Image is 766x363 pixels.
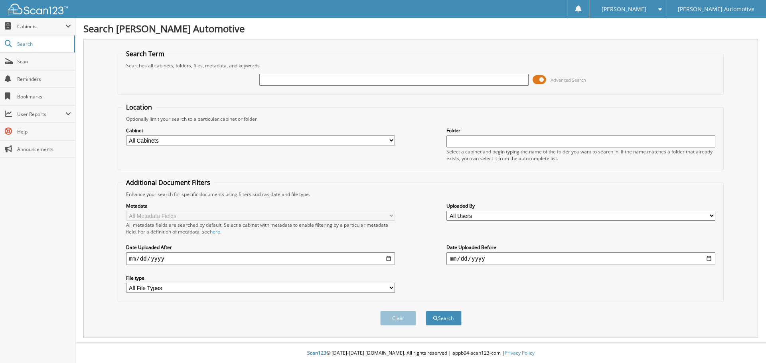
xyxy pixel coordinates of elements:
label: Date Uploaded Before [446,244,715,251]
div: © [DATE]-[DATE] [DOMAIN_NAME]. All rights reserved | appb04-scan123-com | [75,343,766,363]
span: Reminders [17,76,71,82]
label: File type [126,275,395,281]
label: Folder [446,127,715,134]
span: Advanced Search [551,77,586,83]
div: Optionally limit your search to a particular cabinet or folder [122,116,720,122]
h1: Search [PERSON_NAME] Automotive [83,22,758,35]
a: Privacy Policy [505,349,535,356]
label: Uploaded By [446,202,715,209]
label: Date Uploaded After [126,244,395,251]
legend: Location [122,103,156,112]
div: Enhance your search for specific documents using filters such as date and file type. [122,191,720,198]
a: here [210,228,220,235]
span: User Reports [17,111,65,118]
span: Announcements [17,146,71,153]
span: Scan [17,58,71,65]
span: [PERSON_NAME] [602,7,646,12]
span: Cabinets [17,23,65,30]
img: scan123-logo-white.svg [8,4,68,14]
span: Scan123 [307,349,326,356]
div: All metadata fields are searched by default. Select a cabinet with metadata to enable filtering b... [126,222,395,235]
button: Search [426,311,462,326]
input: end [446,252,715,265]
span: Help [17,128,71,135]
span: Bookmarks [17,93,71,100]
label: Metadata [126,202,395,209]
label: Cabinet [126,127,395,134]
button: Clear [380,311,416,326]
input: start [126,252,395,265]
div: Searches all cabinets, folders, files, metadata, and keywords [122,62,720,69]
legend: Search Term [122,49,168,58]
div: Select a cabinet and begin typing the name of the folder you want to search in. If the name match... [446,148,715,162]
span: [PERSON_NAME] Automotive [678,7,754,12]
legend: Additional Document Filters [122,178,214,187]
span: Search [17,41,70,47]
